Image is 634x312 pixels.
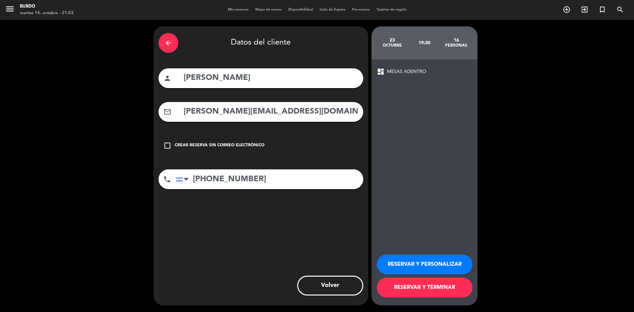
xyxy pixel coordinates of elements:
div: personas [440,43,472,48]
span: Disponibilidad [285,8,316,12]
button: RESERVAR Y PERSONALIZAR [377,255,473,274]
div: Argentina: +54 [176,170,191,189]
span: Mapa de mesas [252,8,285,12]
i: check_box_outline_blank [163,142,171,150]
div: octubre [376,43,408,48]
div: martes 14. octubre - 21:03 [20,10,74,17]
button: menu [5,4,15,16]
span: Pre-acceso [349,8,373,12]
input: Email del cliente [183,105,358,119]
i: person [163,74,171,82]
button: RESERVAR Y TERMINAR [377,278,473,297]
i: exit_to_app [581,6,588,14]
div: Datos del cliente [158,31,363,54]
div: Burdo [20,3,74,10]
div: Crear reserva sin correo electrónico [175,142,264,149]
div: 19:30 [408,31,440,54]
i: mail_outline [163,108,171,116]
span: Lista de Espera [316,8,349,12]
div: 23 [376,38,408,43]
i: phone [163,175,171,183]
input: Número de teléfono... [176,169,363,189]
span: Mis reservas [225,8,252,12]
i: add_circle_outline [563,6,571,14]
span: Tarjetas de regalo [373,8,410,12]
i: arrow_back [164,39,172,47]
div: 16 [440,38,472,43]
button: Volver [297,276,363,295]
i: search [616,6,624,14]
span: MESAS ADENTRO [387,68,426,76]
span: dashboard [377,68,385,76]
i: turned_in_not [598,6,606,14]
input: Nombre del cliente [183,71,358,85]
i: menu [5,4,15,14]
